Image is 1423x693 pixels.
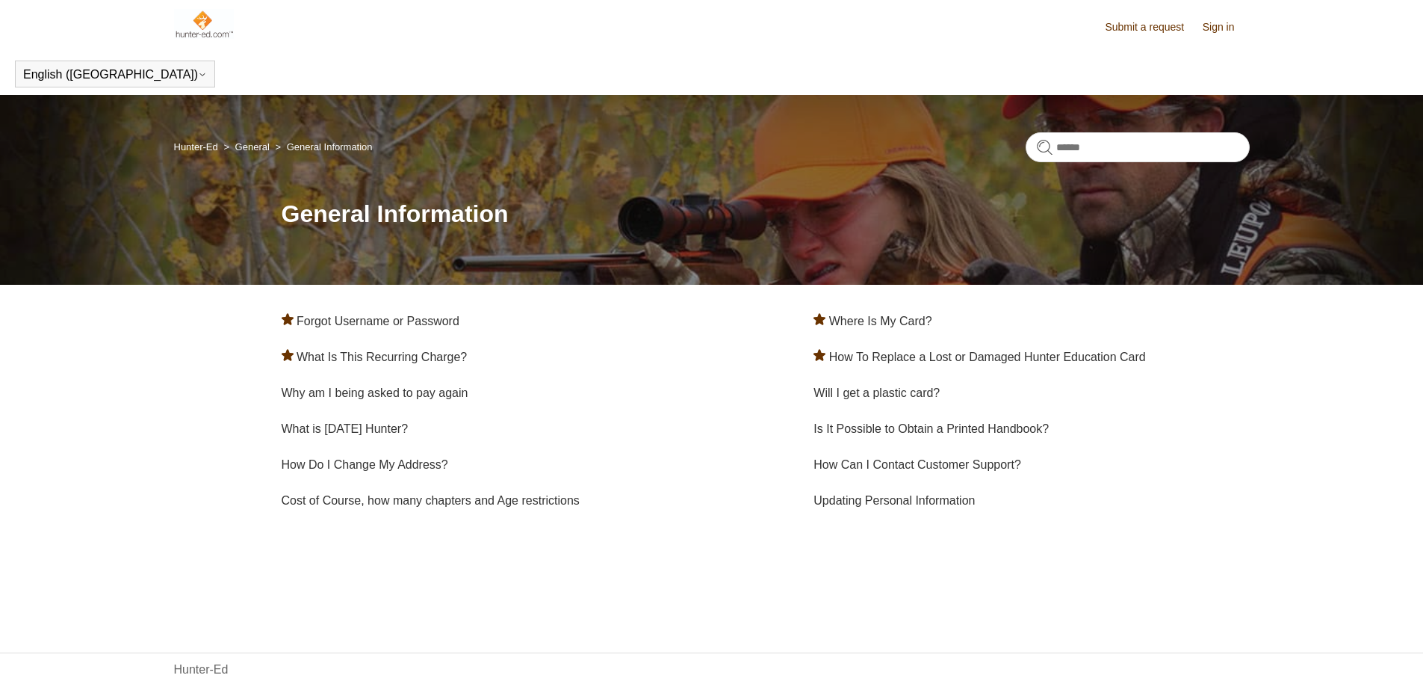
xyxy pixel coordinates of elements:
[174,661,229,679] a: Hunter-Ed
[235,141,270,153] a: General
[23,68,207,81] button: English ([GEOGRAPHIC_DATA])
[282,422,409,435] a: What is [DATE] Hunter?
[287,141,373,153] a: General Information
[829,351,1146,363] a: How To Replace a Lost or Damaged Hunter Education Card
[1203,19,1250,35] a: Sign in
[220,141,272,153] li: General
[282,386,468,399] a: Why am I being asked to pay again
[813,386,940,399] a: Will I get a plastic card?
[282,313,294,325] svg: Promoted article
[272,141,372,153] li: General Information
[174,141,221,153] li: Hunter-Ed
[813,422,1049,435] a: Is It Possible to Obtain a Printed Handbook?
[813,494,975,507] a: Updating Personal Information
[829,315,932,327] a: Where Is My Card?
[813,349,825,361] svg: Promoted article
[174,141,218,153] a: Hunter-Ed
[813,458,1020,471] a: How Can I Contact Customer Support?
[297,351,467,363] a: What Is This Recurring Charge?
[813,313,825,325] svg: Promoted article
[282,458,448,471] a: How Do I Change My Address?
[282,196,1250,232] h1: General Information
[1026,132,1250,162] input: Search
[174,9,235,39] img: Hunter-Ed Help Center home page
[297,315,459,327] a: Forgot Username or Password
[1105,19,1199,35] a: Submit a request
[282,349,294,361] svg: Promoted article
[282,494,580,507] a: Cost of Course, how many chapters and Age restrictions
